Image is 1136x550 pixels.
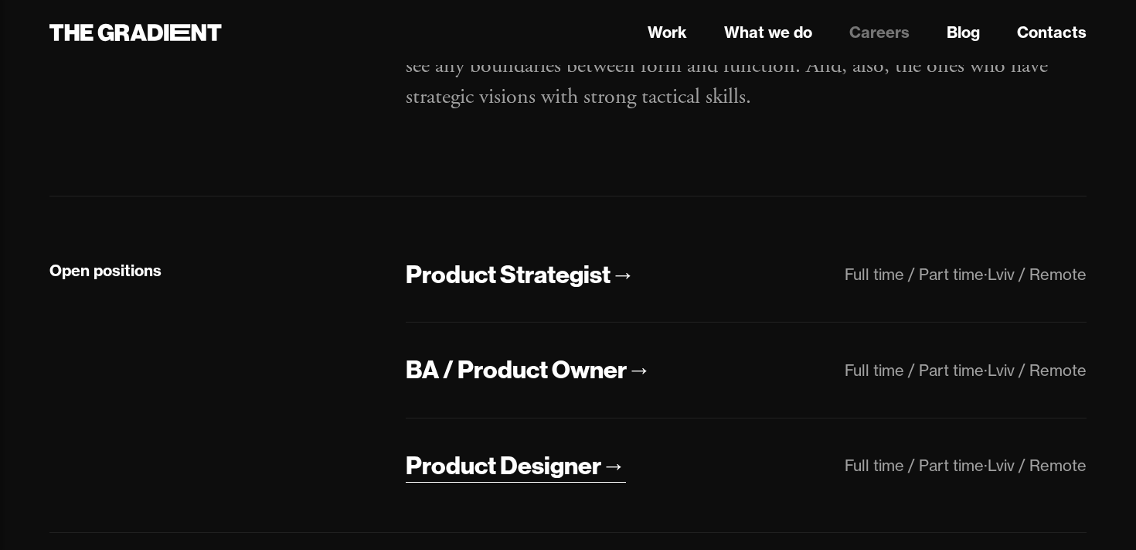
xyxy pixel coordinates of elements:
[611,258,635,291] div: →
[406,354,651,387] a: BA / Product Owner→
[984,265,988,284] div: ·
[648,21,687,44] a: Work
[406,449,601,482] div: Product Designer
[406,354,627,386] div: BA / Product Owner
[988,360,1087,380] div: Lviv / Remote
[406,449,626,483] a: Product Designer→
[845,360,984,380] div: Full time / Part time
[1017,21,1087,44] a: Contacts
[849,21,910,44] a: Careers
[984,360,988,380] div: ·
[406,258,635,292] a: Product Strategist→
[984,456,988,475] div: ·
[947,21,980,44] a: Blog
[49,261,162,280] strong: Open positions
[988,456,1087,475] div: Lviv / Remote
[724,21,812,44] a: What we do
[988,265,1087,284] div: Lviv / Remote
[845,265,984,284] div: Full time / Part time
[406,258,611,291] div: Product Strategist
[845,456,984,475] div: Full time / Part time
[627,354,651,386] div: →
[601,449,626,482] div: →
